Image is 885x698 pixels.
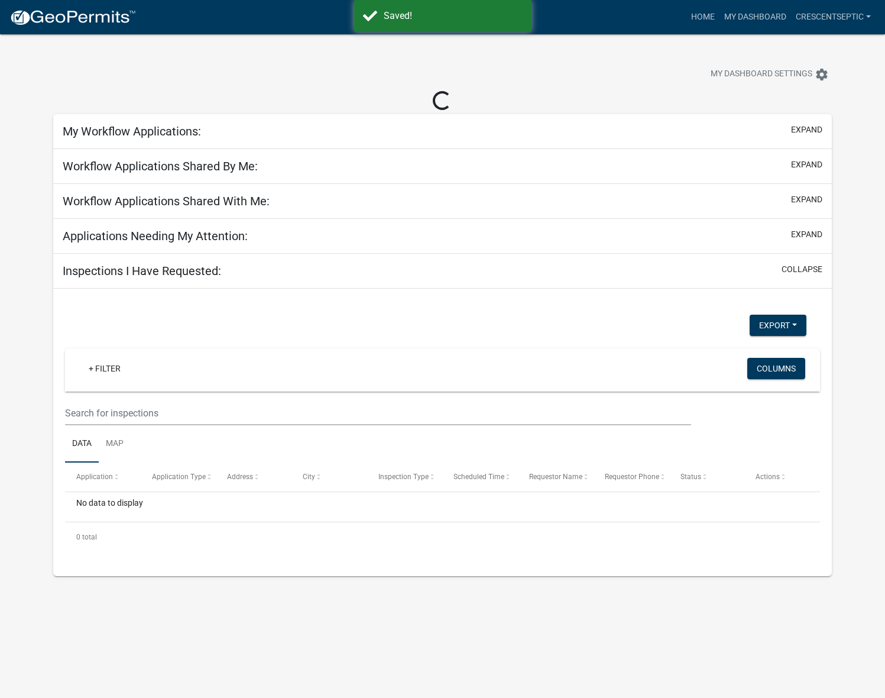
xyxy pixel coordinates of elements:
[686,6,719,28] a: Home
[63,159,258,173] h5: Workflow Applications Shared By Me:
[216,463,291,491] datatable-header-cell: Address
[227,473,253,481] span: Address
[63,124,201,138] h5: My Workflow Applications:
[791,159,822,171] button: expand
[303,473,315,481] span: City
[141,463,216,491] datatable-header-cell: Application Type
[65,425,99,463] a: Data
[79,358,130,379] a: + Filter
[65,522,820,552] div: 0 total
[782,263,822,276] button: collapse
[744,463,820,491] datatable-header-cell: Actions
[791,124,822,136] button: expand
[791,6,876,28] a: Crescentseptic
[529,473,582,481] span: Requestor Name
[384,9,523,23] div: Saved!
[63,264,221,278] h5: Inspections I Have Requested:
[53,289,832,576] div: collapse
[65,401,691,425] input: Search for inspections
[76,473,113,481] span: Application
[65,463,141,491] datatable-header-cell: Application
[711,67,812,82] span: My Dashboard Settings
[378,473,429,481] span: Inspection Type
[152,473,206,481] span: Application Type
[680,473,701,481] span: Status
[815,67,829,82] i: settings
[701,63,838,86] button: My Dashboard Settingssettings
[719,6,791,28] a: My Dashboard
[791,228,822,241] button: expand
[756,473,780,481] span: Actions
[605,473,659,481] span: Requestor Phone
[750,315,806,336] button: Export
[669,463,744,491] datatable-header-cell: Status
[63,229,248,243] h5: Applications Needing My Attention:
[791,193,822,206] button: expand
[99,425,131,463] a: Map
[518,463,594,491] datatable-header-cell: Requestor Name
[594,463,669,491] datatable-header-cell: Requestor Phone
[453,473,504,481] span: Scheduled Time
[747,358,805,379] button: Columns
[442,463,518,491] datatable-header-cell: Scheduled Time
[291,463,367,491] datatable-header-cell: City
[367,463,443,491] datatable-header-cell: Inspection Type
[65,492,820,522] div: No data to display
[63,194,270,208] h5: Workflow Applications Shared With Me:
